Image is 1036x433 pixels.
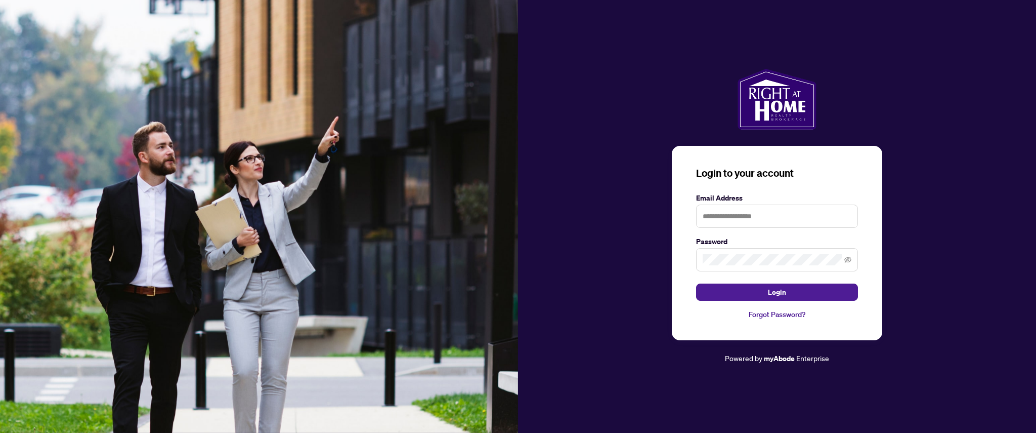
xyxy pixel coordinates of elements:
[768,284,786,300] span: Login
[696,284,858,301] button: Login
[844,256,851,263] span: eye-invisible
[696,166,858,180] h3: Login to your account
[738,69,816,130] img: ma-logo
[796,353,829,363] span: Enterprise
[696,309,858,320] a: Forgot Password?
[764,353,795,364] a: myAbode
[696,236,858,247] label: Password
[696,192,858,204] label: Email Address
[725,353,762,363] span: Powered by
